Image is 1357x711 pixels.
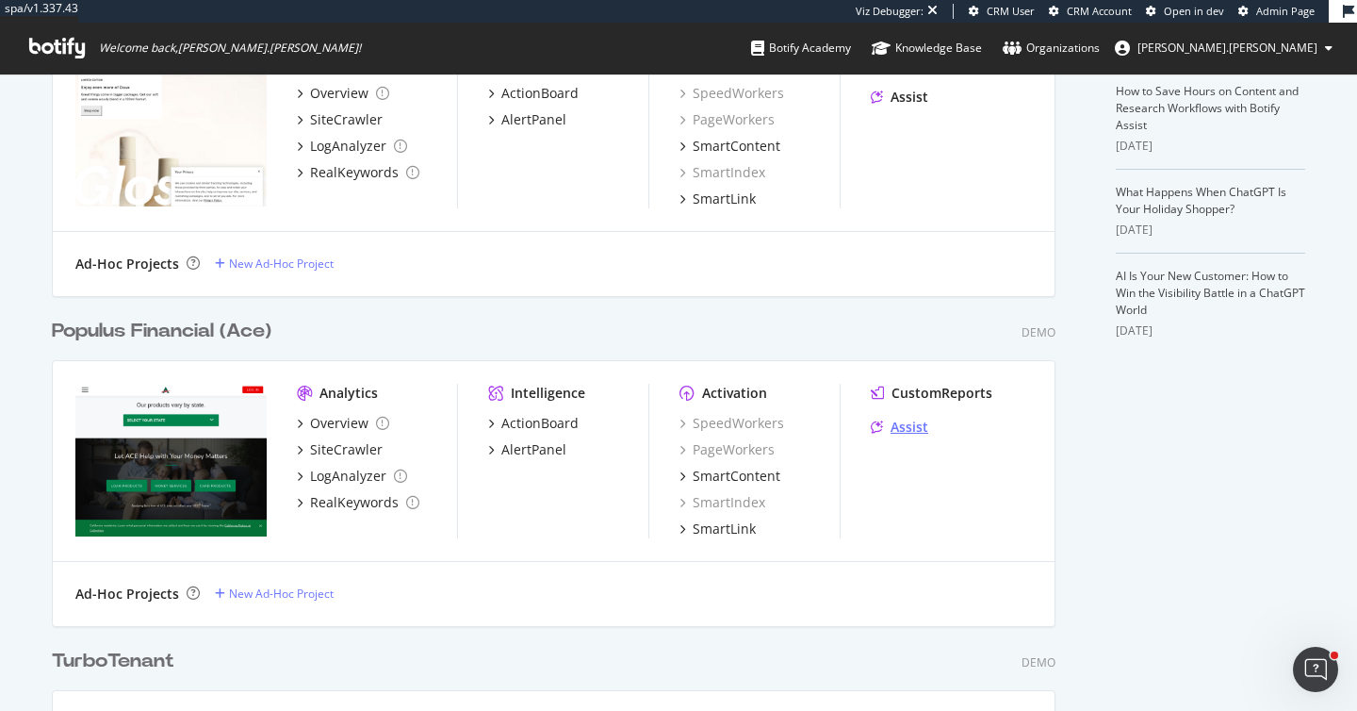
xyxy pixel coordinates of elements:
[1116,268,1305,318] a: AI Is Your New Customer: How to Win the Visibility Battle in a ChatGPT World
[1003,23,1100,74] a: Organizations
[319,384,378,403] div: Analytics
[310,493,399,512] div: RealKeywords
[679,440,775,459] a: PageWorkers
[75,54,267,207] img: Glossier
[310,137,386,156] div: LogAnalyzer
[1238,4,1315,19] a: Admin Page
[751,39,851,58] div: Botify Academy
[52,318,271,345] div: Populus Financial (Ace)
[891,88,928,107] div: Assist
[969,4,1035,19] a: CRM User
[297,137,407,156] a: LogAnalyzer
[693,137,780,156] div: SmartContent
[856,4,924,19] div: Viz Debugger:
[488,414,579,433] a: ActionBoard
[1116,184,1286,217] a: What Happens When ChatGPT Is Your Holiday Shopper?
[871,384,992,403] a: CustomReports
[99,41,361,56] span: Welcome back, [PERSON_NAME].[PERSON_NAME] !
[1116,322,1305,339] div: [DATE]
[501,414,579,433] div: ActionBoard
[511,384,585,403] div: Intelligence
[679,493,765,512] a: SmartIndex
[679,110,775,129] a: PageWorkers
[297,163,419,182] a: RealKeywords
[1164,4,1224,18] span: Open in dev
[872,39,982,58] div: Knowledge Base
[1100,33,1348,63] button: [PERSON_NAME].[PERSON_NAME]
[229,256,334,272] div: New Ad-Hoc Project
[297,493,419,512] a: RealKeywords
[679,84,784,103] a: SpeedWorkers
[215,586,334,602] a: New Ad-Hoc Project
[52,318,279,345] a: Populus Financial (Ace)
[987,4,1035,18] span: CRM User
[215,256,334,272] a: New Ad-Hoc Project
[52,648,182,675] a: TurboTenant
[679,137,780,156] a: SmartContent
[693,190,756,208] div: SmartLink
[310,163,399,182] div: RealKeywords
[75,384,267,537] img: Populus Financial (Ace)
[310,440,383,459] div: SiteCrawler
[1003,39,1100,58] div: Organizations
[229,586,334,602] div: New Ad-Hoc Project
[693,520,756,538] div: SmartLink
[679,163,765,182] a: SmartIndex
[1116,138,1305,155] div: [DATE]
[75,255,179,273] div: Ad-Hoc Projects
[891,384,992,403] div: CustomReports
[297,84,389,103] a: Overview
[488,84,579,103] a: ActionBoard
[891,418,928,437] div: Assist
[1067,4,1132,18] span: CRM Account
[679,190,756,208] a: SmartLink
[501,440,566,459] div: AlertPanel
[679,467,780,486] a: SmartContent
[501,110,566,129] div: AlertPanel
[488,110,566,129] a: AlertPanel
[75,585,179,604] div: Ad-Hoc Projects
[297,467,407,486] a: LogAnalyzer
[1146,4,1224,19] a: Open in dev
[679,520,756,538] a: SmartLink
[297,110,383,129] a: SiteCrawler
[310,467,386,486] div: LogAnalyzer
[1116,222,1305,239] div: [DATE]
[1049,4,1132,19] a: CRM Account
[702,384,767,403] div: Activation
[872,23,982,74] a: Knowledge Base
[693,467,780,486] div: SmartContent
[1116,83,1299,133] a: How to Save Hours on Content and Research Workflows with Botify Assist
[310,84,368,103] div: Overview
[1293,647,1338,692] iframe: Intercom live chat
[751,23,851,74] a: Botify Academy
[297,414,389,433] a: Overview
[871,88,928,107] a: Assist
[310,110,383,129] div: SiteCrawler
[52,648,174,675] div: TurboTenant
[871,418,928,437] a: Assist
[1022,324,1055,340] div: Demo
[501,84,579,103] div: ActionBoard
[679,414,784,433] a: SpeedWorkers
[488,440,566,459] a: AlertPanel
[310,414,368,433] div: Overview
[1137,40,1317,56] span: tyler.cohen
[1022,654,1055,670] div: Demo
[297,440,383,459] a: SiteCrawler
[1256,4,1315,18] span: Admin Page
